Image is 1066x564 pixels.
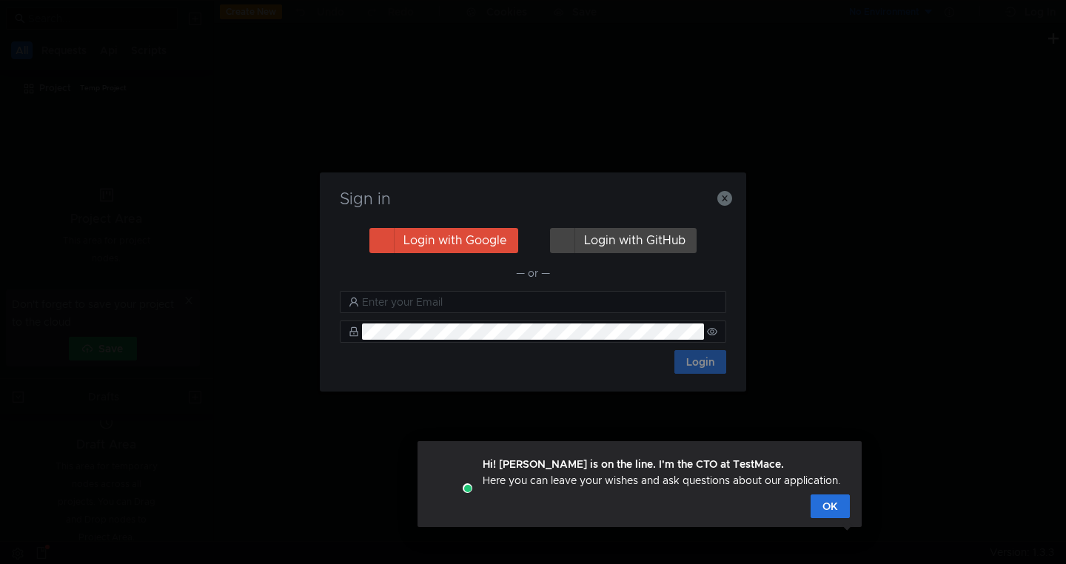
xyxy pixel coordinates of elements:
[338,190,728,208] h3: Sign in
[483,457,784,471] strong: Hi! [PERSON_NAME] is on the line. I'm the CTO at TestMace.
[340,264,726,282] div: — or —
[483,456,841,489] div: Here you can leave your wishes and ask questions about our application.
[369,228,518,253] button: Login with Google
[550,228,697,253] button: Login with GitHub
[362,294,717,310] input: Enter your Email
[811,494,850,518] button: OK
